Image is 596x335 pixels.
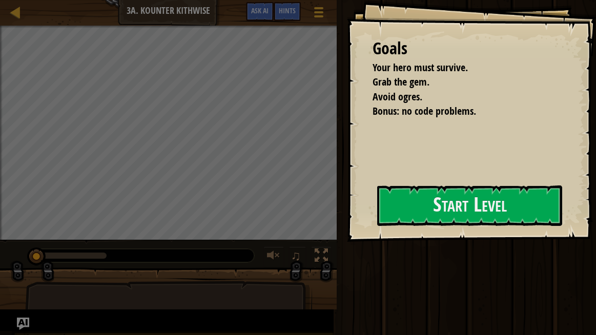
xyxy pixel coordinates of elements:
span: Avoid ogres. [373,90,422,103]
div: Goals [373,37,560,60]
button: Adjust volume [263,246,284,267]
li: Bonus: no code problems. [360,104,558,119]
li: Your hero must survive. [360,60,558,75]
span: ♫ [291,248,301,263]
button: Show game menu [306,2,332,26]
button: Toggle fullscreen [311,246,332,267]
button: ♫ [289,246,306,267]
button: Ask AI [17,318,29,330]
li: Grab the gem. [360,75,558,90]
span: Your hero must survive. [373,60,468,74]
button: Ask AI [246,2,274,21]
span: Ask AI [251,6,269,15]
span: Grab the gem. [373,75,429,89]
span: Hints [279,6,296,15]
span: Bonus: no code problems. [373,104,476,118]
button: Start Level [377,185,562,226]
li: Avoid ogres. [360,90,558,104]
